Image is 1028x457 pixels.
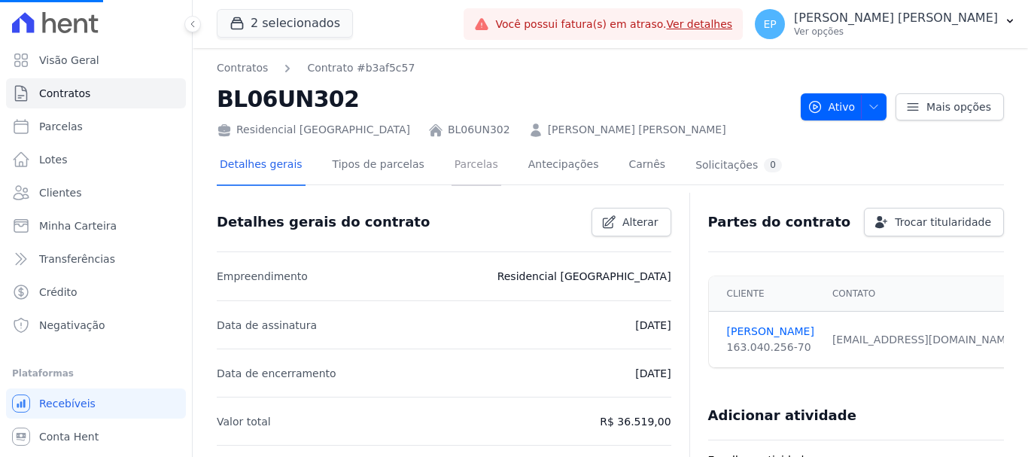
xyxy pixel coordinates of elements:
[592,208,671,236] a: Alterar
[495,17,732,32] span: Você possui fatura(s) em atraso.
[6,277,186,307] a: Crédito
[39,396,96,411] span: Recebíveis
[727,324,814,340] a: [PERSON_NAME]
[217,60,789,76] nav: Breadcrumb
[625,146,668,186] a: Carnês
[39,86,90,101] span: Contratos
[548,122,726,138] a: [PERSON_NAME] [PERSON_NAME]
[708,213,851,231] h3: Partes do contrato
[217,60,415,76] nav: Breadcrumb
[600,413,671,431] p: R$ 36.519,00
[217,82,789,116] h2: BL06UN302
[39,218,117,233] span: Minha Carteira
[452,146,501,186] a: Parcelas
[448,122,510,138] a: BL06UN302
[801,93,887,120] button: Ativo
[708,407,856,425] h3: Adicionar atividade
[6,111,186,142] a: Parcelas
[39,318,105,333] span: Negativação
[635,316,671,334] p: [DATE]
[497,267,671,285] p: Residencial [GEOGRAPHIC_DATA]
[6,145,186,175] a: Lotes
[217,413,271,431] p: Valor total
[330,146,427,186] a: Tipos de parcelas
[39,152,68,167] span: Lotes
[217,364,336,382] p: Data de encerramento
[6,388,186,419] a: Recebíveis
[39,53,99,68] span: Visão Geral
[6,211,186,241] a: Minha Carteira
[709,276,823,312] th: Cliente
[763,19,776,29] span: EP
[764,158,782,172] div: 0
[794,26,998,38] p: Ver opções
[692,146,785,186] a: Solicitações0
[743,3,1028,45] button: EP [PERSON_NAME] [PERSON_NAME] Ver opções
[217,316,317,334] p: Data de assinatura
[39,285,78,300] span: Crédito
[794,11,998,26] p: [PERSON_NAME] [PERSON_NAME]
[307,60,415,76] a: Contrato #b3af5c57
[217,146,306,186] a: Detalhes gerais
[864,208,1004,236] a: Trocar titularidade
[217,267,308,285] p: Empreendimento
[12,364,180,382] div: Plataformas
[217,60,268,76] a: Contratos
[6,244,186,274] a: Transferências
[39,251,115,267] span: Transferências
[896,93,1004,120] a: Mais opções
[622,215,658,230] span: Alterar
[525,146,602,186] a: Antecipações
[695,158,782,172] div: Solicitações
[926,99,991,114] span: Mais opções
[807,93,856,120] span: Ativo
[727,340,814,355] div: 163.040.256-70
[635,364,671,382] p: [DATE]
[6,178,186,208] a: Clientes
[667,18,733,30] a: Ver detalhes
[39,429,99,444] span: Conta Hent
[6,310,186,340] a: Negativação
[39,185,81,200] span: Clientes
[217,213,430,231] h3: Detalhes gerais do contrato
[217,9,353,38] button: 2 selecionados
[6,422,186,452] a: Conta Hent
[895,215,991,230] span: Trocar titularidade
[39,119,83,134] span: Parcelas
[6,78,186,108] a: Contratos
[6,45,186,75] a: Visão Geral
[217,122,410,138] div: Residencial [GEOGRAPHIC_DATA]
